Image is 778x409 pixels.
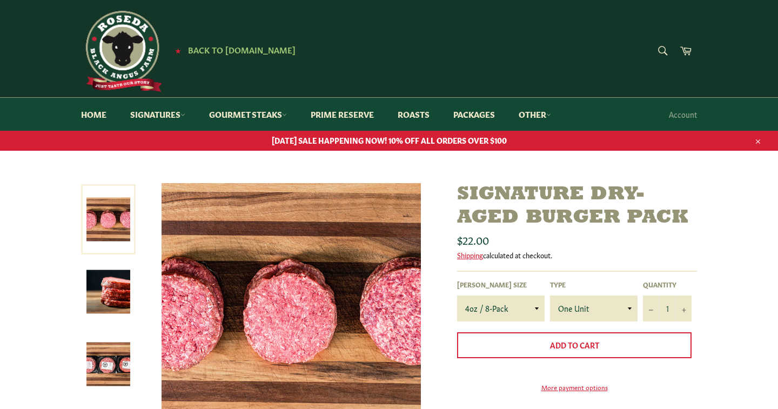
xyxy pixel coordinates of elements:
[457,280,545,289] label: [PERSON_NAME] Size
[457,250,483,260] a: Shipping
[86,270,130,314] img: Signature Dry-Aged Burger Pack
[457,232,489,247] span: $22.00
[175,46,181,55] span: ★
[550,339,599,350] span: Add to Cart
[442,98,506,131] a: Packages
[675,296,692,321] button: Increase item quantity by one
[643,296,659,321] button: Reduce item quantity by one
[70,98,117,131] a: Home
[508,98,562,131] a: Other
[119,98,196,131] a: Signatures
[550,280,638,289] label: Type
[663,98,702,130] a: Account
[170,46,296,55] a: ★ Back to [DOMAIN_NAME]
[387,98,440,131] a: Roasts
[81,11,162,92] img: Roseda Beef
[643,280,692,289] label: Quantity
[300,98,385,131] a: Prime Reserve
[457,183,697,230] h1: Signature Dry-Aged Burger Pack
[188,44,296,55] span: Back to [DOMAIN_NAME]
[457,332,692,358] button: Add to Cart
[457,383,692,392] a: More payment options
[198,98,298,131] a: Gourmet Steaks
[86,343,130,386] img: Signature Dry-Aged Burger Pack
[457,250,697,260] div: calculated at checkout.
